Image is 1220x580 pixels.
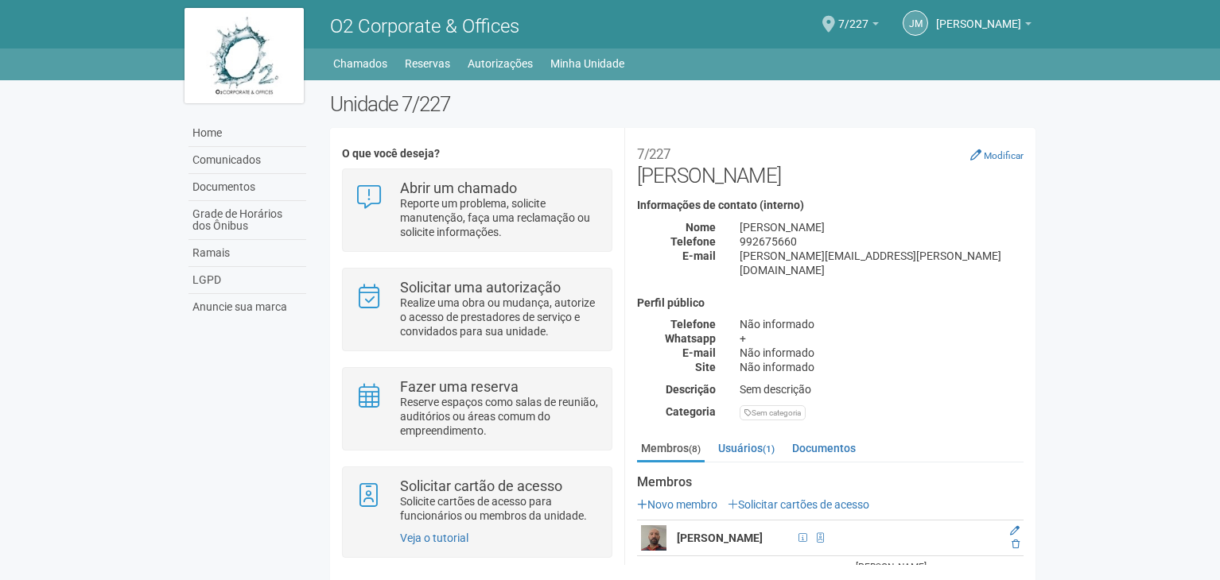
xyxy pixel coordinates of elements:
a: Grade de Horários dos Ônibus [188,201,306,240]
a: Modificar [970,149,1024,161]
a: LGPD [188,267,306,294]
div: Não informado [728,346,1035,360]
a: Fazer uma reserva Reserve espaços como salas de reunião, auditórios ou áreas comum do empreendime... [355,380,599,438]
p: Reporte um problema, solicite manutenção, faça uma reclamação ou solicite informações. [400,196,600,239]
a: Excluir membro [1012,539,1020,550]
a: Autorizações [468,52,533,75]
small: (8) [689,443,701,454]
a: Usuários(1) [714,436,779,460]
a: Documentos [188,174,306,201]
strong: Solicitar uma autorização [400,279,561,296]
a: Novo membro [637,498,717,511]
h4: Perfil público [637,297,1024,309]
strong: Site [695,361,716,373]
small: 7/227 [637,146,670,162]
a: [PERSON_NAME] [936,20,1032,33]
a: Reservas [405,52,450,75]
h2: Unidade 7/227 [330,92,1035,116]
a: 7/227 [838,20,879,33]
a: JM [903,10,928,36]
a: Ramais [188,240,306,267]
a: Editar membro [1010,525,1020,536]
span: JUACY MENDES DA SILVA [936,2,1021,30]
strong: Categoria [666,405,716,418]
small: (1) [763,443,775,454]
strong: Abrir um chamado [400,180,517,196]
img: user.png [641,525,666,551]
div: Sem categoria [740,405,806,420]
a: Abrir um chamado Reporte um problema, solicite manutenção, faça uma reclamação ou solicite inform... [355,181,599,239]
strong: Descrição [666,383,716,396]
strong: Solicitar cartão de acesso [400,478,562,494]
h4: Informações de contato (interno) [637,199,1024,211]
a: Documentos [788,436,860,460]
strong: E-mail [682,346,716,359]
strong: Fazer uma reserva [400,378,519,395]
div: Não informado [728,360,1035,374]
strong: [PERSON_NAME] [677,532,763,544]
span: O2 Corporate & Offices [330,15,519,37]
div: + [728,331,1035,346]
strong: E-mail [682,249,716,262]
a: Solicitar uma autorização Realize uma obra ou mudança, autorize o acesso de prestadores de serviç... [355,280,599,338]
h2: [PERSON_NAME] [637,140,1024,188]
a: Home [188,120,306,147]
strong: Whatsapp [665,332,716,345]
a: Membros(8) [637,436,705,462]
a: Solicitar cartões de acesso [728,498,869,511]
strong: Telefone [670,235,716,248]
strong: Membros [637,475,1024,489]
a: Anuncie sua marca [188,294,306,320]
strong: Nome [686,221,716,234]
div: Não informado [728,317,1035,331]
div: [PERSON_NAME][EMAIL_ADDRESS][PERSON_NAME][DOMAIN_NAME] [728,249,1035,277]
p: Solicite cartões de acesso para funcionários ou membros da unidade. [400,494,600,523]
a: Chamados [333,52,387,75]
strong: Telefone [670,318,716,331]
div: 992675660 [728,234,1035,249]
p: Reserve espaços como salas de reunião, auditórios ou áreas comum do empreendimento. [400,395,600,438]
img: logo.jpg [185,8,304,103]
span: 7/227 [838,2,868,30]
a: Minha Unidade [550,52,624,75]
a: Veja o tutorial [400,532,468,544]
p: Realize uma obra ou mudança, autorize o acesso de prestadores de serviço e convidados para sua un... [400,296,600,338]
small: Modificar [984,150,1024,161]
div: Sem descrição [728,382,1035,396]
div: [PERSON_NAME] [728,220,1035,234]
h4: O que você deseja? [342,148,612,160]
a: Comunicados [188,147,306,174]
a: Solicitar cartão de acesso Solicite cartões de acesso para funcionários ou membros da unidade. [355,479,599,523]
